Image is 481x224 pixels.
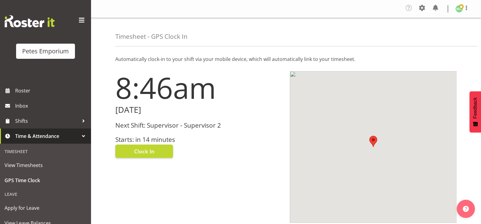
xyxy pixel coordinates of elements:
img: melissa-cowen2635.jpg [456,5,463,12]
span: Inbox [15,101,88,110]
span: Feedback [473,97,478,119]
h3: Next Shift: Supervisor - Supervisor 2 [115,122,283,129]
h1: 8:46am [115,71,283,104]
span: Clock In [134,147,154,155]
h3: Starts: in 14 minutes [115,136,283,143]
span: Roster [15,86,88,95]
p: Automatically clock-in to your shift via your mobile device, which will automatically link to you... [115,55,457,63]
a: View Timesheets [2,158,90,173]
h2: [DATE] [115,105,283,115]
div: Timesheet [2,145,90,158]
h4: Timesheet - GPS Clock In [115,33,188,40]
span: GPS Time Clock [5,176,86,185]
div: Leave [2,188,90,200]
a: Apply for Leave [2,200,90,216]
button: Feedback - Show survey [469,91,481,132]
img: help-xxl-2.png [463,206,469,212]
a: GPS Time Clock [2,173,90,188]
button: Clock In [115,145,173,158]
div: Petes Emporium [22,47,69,56]
span: Shifts [15,116,79,125]
span: Apply for Leave [5,203,86,212]
span: Time & Attendance [15,132,79,141]
img: Rosterit website logo [5,15,55,27]
span: View Timesheets [5,161,86,170]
